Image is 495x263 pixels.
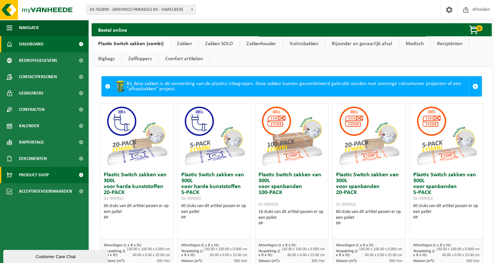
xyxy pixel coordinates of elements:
[414,103,479,169] img: 01-999952
[336,209,402,227] div: 60 stuks van dit artikel passen er op een pallet
[170,36,198,51] a: Zakken
[92,51,121,66] a: Bigbags
[104,203,170,221] div: 60 stuks van dit artikel passen er op een pallet
[359,247,402,251] span: 130.00 x 100.00 x 0.000 cm
[259,103,324,169] img: 01-999954
[281,247,325,251] span: 130.00 x 100.00 x 0.000 cm
[19,183,72,200] span: Acceptatievoorwaarden
[283,36,325,51] a: Vuilnisbakken
[92,23,133,36] h2: Bestel online
[181,196,201,201] span: 01-999949
[413,259,434,263] span: Volume (m³):
[431,36,469,51] a: Recipiënten
[104,196,123,201] span: 01-999950
[258,202,278,207] span: 01-999954
[159,51,209,66] a: Comfort artikelen
[87,5,195,14] span: 10-762899 - JARDINICO PARASOLS BV - HARELBEKE
[114,80,127,93] img: WB-0240-HPE-GN-50.png
[104,249,126,257] span: Verpakking (L x B x H):
[19,85,44,101] span: Gebruikers
[466,259,480,263] span: 300 liter
[19,36,44,52] span: Dashboard
[311,259,325,263] span: 300 liter
[413,215,480,221] div: PP
[234,259,247,263] span: 300 liter
[181,249,203,257] span: Verpakking (L x B x H):
[133,253,170,257] span: 40.00 x 0.00 x 20.00 cm
[399,36,430,51] a: Medisch
[336,172,402,207] h3: Plastic Switch zakken van 300L voor spanbanden 20-PACK
[181,243,219,247] span: Afmetingen (L x B x H):
[210,253,247,257] span: 60.00 x 0.00 x 23.00 cm
[127,247,170,251] span: 130.00 x 100.00 x 0.000 cm
[104,103,169,169] img: 01-999950
[336,243,374,247] span: Afmetingen (L x B x H):
[258,259,280,263] span: Volume (m³):
[336,259,357,263] span: Volume (m³):
[389,259,402,263] span: 300 liter
[114,77,469,96] div: Bij deze zakken is de verwerking van de plastics inbegrepen. Deze zakken kunnen gecombineerd gebr...
[86,5,196,15] span: 10-762899 - JARDINICO PARASOLS BV - HARELBEKE
[413,249,435,257] span: Verpakking (L x B x H):
[436,247,480,251] span: 130.00 x 100.00 x 0.000 cm
[19,118,39,134] span: Kalender
[413,172,480,202] h3: Plastic Switch zakken van 300L voor spanbanden 5-PACK
[258,249,280,257] span: Verpakking (L x B x H):
[336,221,402,227] div: PP
[336,202,356,207] span: 01-999953
[157,259,170,263] span: 300 liter
[258,243,296,247] span: Afmetingen (L x B x H):
[182,103,247,169] img: 01-999949
[104,215,170,221] div: PP
[199,36,239,51] a: Zakken SOLO
[258,172,325,207] h3: Plastic Switch zakken van 300L voor spanbanden 100-PACK
[181,203,247,221] div: 60 stuks van dit artikel passen er op een pallet
[3,249,109,263] iframe: chat widget
[181,259,202,263] span: Volume (m³):
[92,36,170,51] a: Plastic Switch zakken (combi)
[104,243,142,247] span: Afmetingen (L x B x H):
[19,134,44,150] span: Rapportage
[181,172,247,202] h3: Plastic Switch zakken van 300L voor harde kunststoffen 5-PACK
[413,203,480,221] div: 60 stuks van dit artikel passen er op een pallet
[442,253,480,257] span: 40.00 x 0.00 x 23.00 cm
[458,23,491,36] button: 0
[336,249,358,257] span: Verpakking (L x B x H):
[258,209,325,227] div: 16 stuks van dit artikel passen er op een pallet
[104,172,170,202] h3: Plastic Switch zakken van 300L voor harde kunststoffen 20-PACK
[19,150,47,167] span: Documenten
[19,20,39,36] span: Navigatie
[287,253,325,257] span: 40.00 x 0.00 x 23.00 cm
[364,253,402,257] span: 40.00 x 0.00 x 23.00 cm
[476,25,483,31] span: 0
[204,247,247,251] span: 130.00 x 100.00 x 0.000 cm
[181,215,247,221] div: PP
[122,51,158,66] a: Zelfkippers
[19,167,49,183] span: Product Shop
[413,196,433,201] span: 01-999952
[413,243,451,247] span: Afmetingen (L x B x H):
[19,101,44,118] span: Contracten
[240,36,283,51] a: Zakkenhouder
[325,36,399,51] a: Bijzonder en gevaarlijk afval
[336,103,402,169] img: 01-999953
[19,69,57,85] span: Contactpersonen
[19,52,57,69] span: Bedrijfsgegevens
[469,77,482,96] a: Sluit melding
[258,221,325,227] div: PP
[104,259,125,263] span: Volume (m³):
